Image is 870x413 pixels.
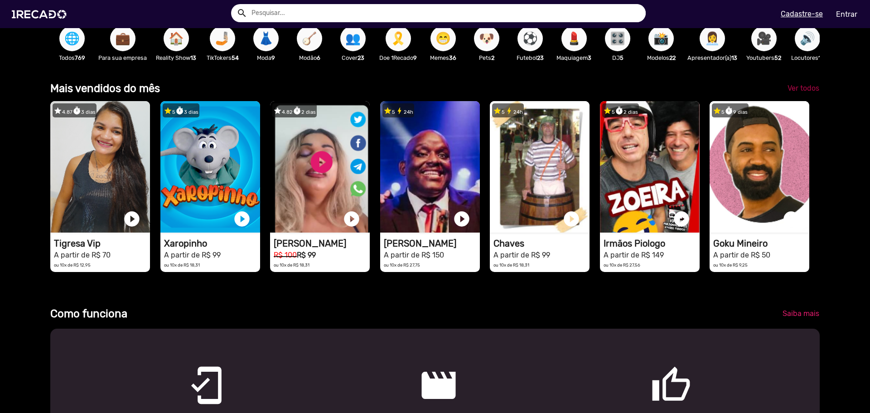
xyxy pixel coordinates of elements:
[800,26,815,51] span: 🔊
[782,210,800,228] a: play_circle_filled
[604,262,640,267] small: ou 10x de R$ 27,56
[123,210,141,228] a: play_circle_filled
[644,53,678,62] p: Modelos
[232,54,239,61] b: 54
[210,26,235,51] button: 🤳🏼
[258,26,274,51] span: 👗
[562,210,580,228] a: play_circle_filled
[710,101,809,233] video: 1RECADO vídeos dedicados para fãs e empresas
[430,26,456,51] button: 😁
[164,238,260,249] h1: Xaropinho
[604,251,664,259] small: A partir de R$ 149
[54,262,91,267] small: ou 10x de R$ 12,95
[160,101,260,233] video: 1RECADO vídeos dedicados para fãs e empresas
[54,238,150,249] h1: Tigresa Vip
[449,54,456,61] b: 36
[490,101,590,233] video: 1RECADO vídeos dedicados para fãs e empresas
[705,26,720,51] span: 👩‍💼
[522,26,538,51] span: ⚽
[253,26,279,51] button: 👗
[751,26,777,51] button: 🎥
[233,5,249,20] button: Example home icon
[493,251,550,259] small: A partir de R$ 99
[513,53,547,62] p: Futebol
[783,309,819,318] span: Saiba mais
[245,4,646,22] input: Pesquisar...
[345,26,361,51] span: 👥
[493,238,590,249] h1: Chaves
[418,365,429,376] mat-icon: movie
[605,26,630,51] button: 🎛️
[386,26,411,51] button: 🎗️
[610,26,625,51] span: 🎛️
[453,210,471,228] a: play_circle_filled
[648,26,674,51] button: 📸
[818,54,824,61] b: 13
[50,307,127,320] b: Como funciona
[297,26,322,51] button: 🪕
[274,238,370,249] h1: [PERSON_NAME]
[781,10,823,18] u: Cadastre-se
[292,53,327,62] p: Modão
[537,54,544,61] b: 23
[588,54,591,61] b: 3
[156,53,196,62] p: Reality Show
[474,26,499,51] button: 🐶
[413,54,417,61] b: 9
[358,54,364,61] b: 23
[561,26,587,51] button: 💄
[169,26,184,51] span: 🏠
[435,26,451,51] span: 😁
[55,53,89,62] p: Todos
[233,210,251,228] a: play_circle_filled
[687,53,737,62] p: Apresentador(a)
[98,53,147,62] p: Para sua empresa
[379,53,417,62] p: Doe 1Recado
[604,238,700,249] h1: Irmãos Piologo
[713,262,748,267] small: ou 10x de R$ 9,25
[237,8,247,19] mat-icon: Example home icon
[164,262,200,267] small: ou 10x de R$ 18,31
[479,26,494,51] span: 🐶
[556,53,591,62] p: Maquiagem
[384,238,480,249] h1: [PERSON_NAME]
[59,26,85,51] button: 🌐
[249,53,283,62] p: Moda
[672,210,691,228] a: play_circle_filled
[343,210,361,228] a: play_circle_filled
[517,26,543,51] button: ⚽
[426,53,460,62] p: Memes
[384,262,420,267] small: ou 10x de R$ 27,75
[566,26,582,51] span: 💄
[713,238,809,249] h1: Goku Mineiro
[205,53,240,62] p: TikTokers
[756,26,772,51] span: 🎥
[115,26,130,51] span: 💼
[600,101,700,233] video: 1RECADO vídeos dedicados para fãs e empresas
[651,365,662,376] mat-icon: thumb_up_outlined
[274,262,309,267] small: ou 10x de R$ 18,31
[75,54,85,61] b: 769
[713,251,770,259] small: A partir de R$ 50
[190,54,196,61] b: 13
[164,251,221,259] small: A partir de R$ 99
[669,54,676,61] b: 22
[336,53,370,62] p: Cover
[271,54,275,61] b: 9
[50,82,160,95] b: Mais vendidos do mês
[302,26,317,51] span: 🪕
[790,53,825,62] p: Locutores
[340,26,366,51] button: 👥
[775,306,826,322] a: Saiba mais
[384,251,444,259] small: A partir de R$ 150
[491,54,494,61] b: 2
[469,53,504,62] p: Pets
[297,251,316,259] b: R$ 99
[64,26,80,51] span: 🌐
[620,54,623,61] b: 5
[746,53,781,62] p: Youtubers
[110,26,135,51] button: 💼
[600,53,635,62] p: DJ
[731,54,737,61] b: 13
[795,26,820,51] button: 🔊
